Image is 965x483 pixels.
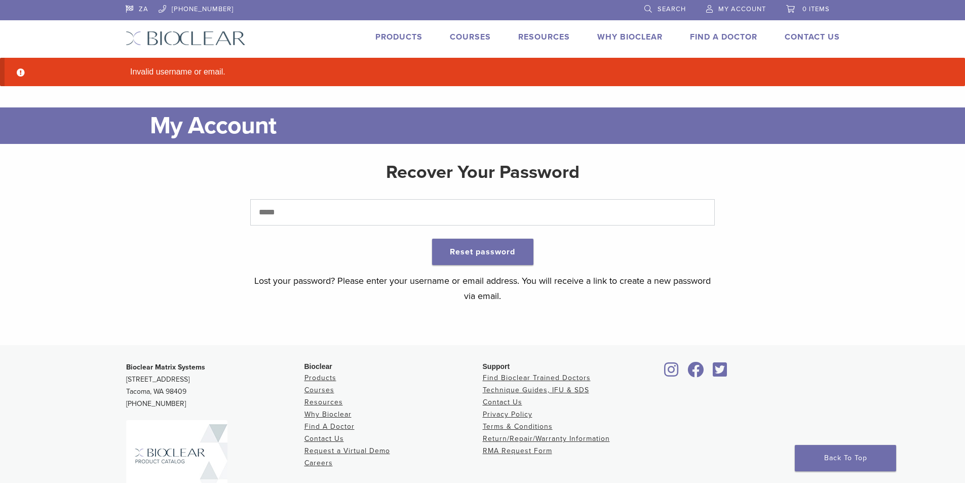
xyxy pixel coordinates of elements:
span: Bioclear [304,362,332,370]
a: Find Bioclear Trained Doctors [483,374,591,382]
a: Bioclear [710,368,731,378]
a: Terms & Conditions [483,422,553,431]
h2: Recover Your Password [250,160,715,184]
span: Support [483,362,510,370]
a: Why Bioclear [304,410,352,419]
a: Contact Us [304,434,344,443]
a: RMA Request Form [483,447,552,455]
li: Invalid username or email. [126,66,856,78]
a: Resources [518,32,570,42]
img: Bioclear [126,31,246,46]
a: Products [375,32,422,42]
a: Privacy Policy [483,410,532,419]
a: Why Bioclear [597,32,663,42]
strong: Bioclear Matrix Systems [126,363,205,371]
a: Careers [304,459,333,467]
a: Back To Top [795,445,896,471]
a: Return/Repair/Warranty Information [483,434,610,443]
a: Bioclear [684,368,708,378]
p: Lost your password? Please enter your username or email address. You will receive a link to creat... [250,273,715,304]
span: Search [658,5,686,13]
a: Bioclear [661,368,682,378]
span: 0 items [802,5,830,13]
a: Contact Us [785,32,840,42]
span: My Account [718,5,766,13]
a: Find A Doctor [304,422,355,431]
a: Contact Us [483,398,522,406]
a: Courses [450,32,491,42]
button: Reset password [432,239,533,265]
p: [STREET_ADDRESS] Tacoma, WA 98409 [PHONE_NUMBER] [126,361,304,410]
a: Products [304,374,336,382]
a: Technique Guides, IFU & SDS [483,386,589,394]
h1: My Account [150,107,840,144]
a: Resources [304,398,343,406]
a: Find A Doctor [690,32,757,42]
a: Courses [304,386,334,394]
a: Request a Virtual Demo [304,447,390,455]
